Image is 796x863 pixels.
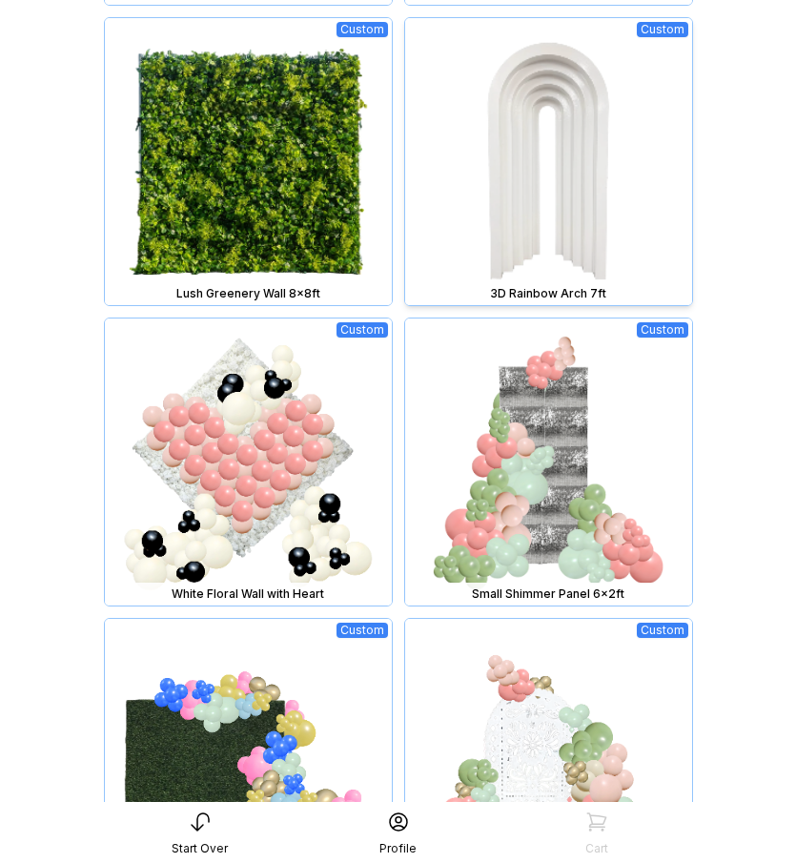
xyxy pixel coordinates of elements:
[105,18,392,305] img: Lush Greenery Wall 8x8ft
[637,322,688,338] div: Custom
[637,22,688,37] div: Custom
[405,318,692,606] img: Small Shimmer Panel 6x2ft
[337,22,388,37] div: Custom
[379,841,417,856] div: Profile
[585,841,608,856] div: Cart
[337,623,388,638] div: Custom
[109,586,388,602] div: White Floral Wall with Heart
[637,623,688,638] div: Custom
[105,318,392,606] img: White Floral Wall with Heart
[409,286,688,301] div: 3D Rainbow Arch 7ft
[405,18,692,305] img: 3D Rainbow Arch 7ft
[109,286,388,301] div: Lush Greenery Wall 8x8ft
[409,586,688,602] div: Small Shimmer Panel 6x2ft
[337,322,388,338] div: Custom
[172,841,228,856] div: Start Over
